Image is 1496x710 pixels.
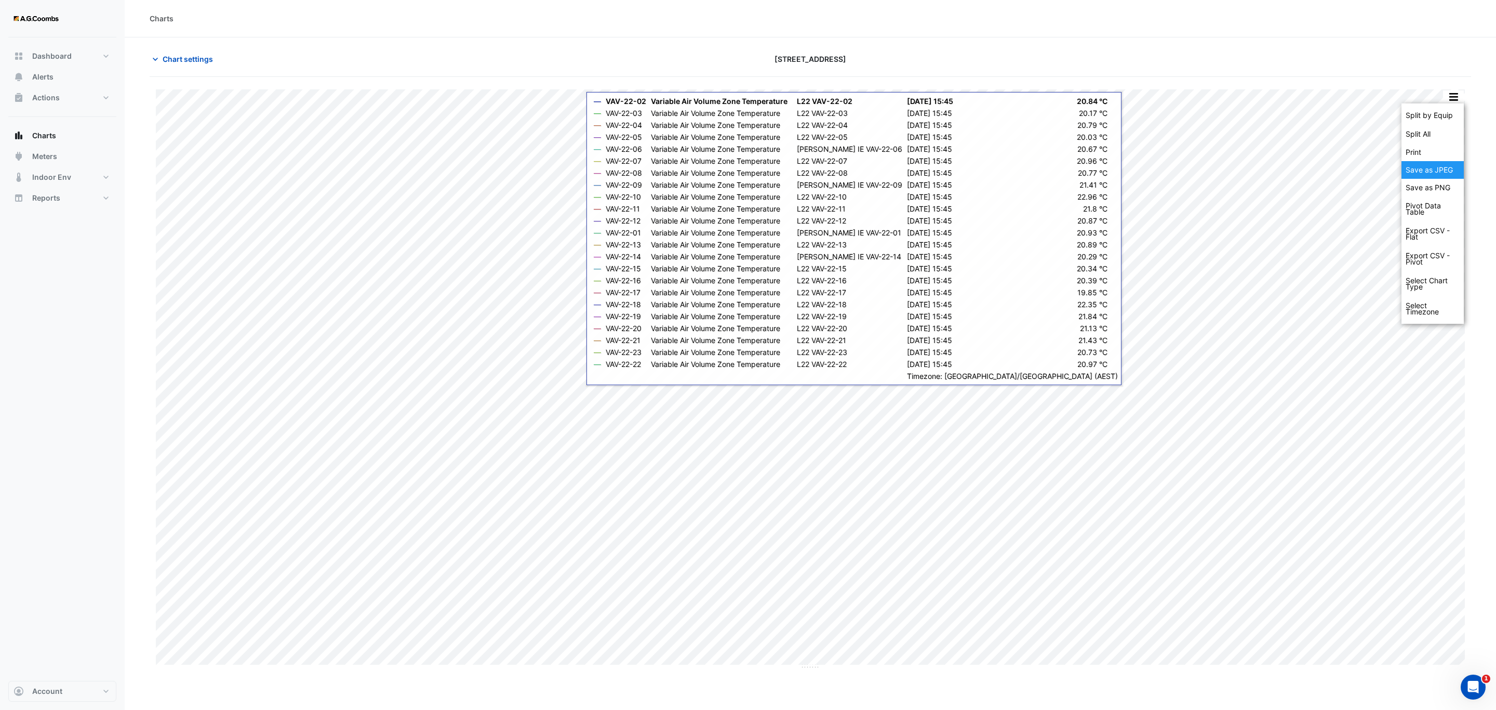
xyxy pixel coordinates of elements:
[8,125,116,146] button: Charts
[32,51,72,61] span: Dashboard
[1482,675,1490,683] span: 1
[32,93,60,103] span: Actions
[32,686,62,696] span: Account
[14,172,24,182] app-icon: Indoor Env
[8,46,116,67] button: Dashboard
[1401,221,1464,246] div: Export CSV - Flat
[14,193,24,203] app-icon: Reports
[32,193,60,203] span: Reports
[32,172,71,182] span: Indoor Env
[32,130,56,141] span: Charts
[1401,271,1464,296] div: Select Chart Type
[14,130,24,141] app-icon: Charts
[1401,161,1464,179] div: Save as JPEG
[1443,90,1464,103] button: More Options
[1401,296,1464,321] div: Select Timezone
[163,54,213,64] span: Chart settings
[774,54,846,64] span: [STREET_ADDRESS]
[14,51,24,61] app-icon: Dashboard
[8,87,116,108] button: Actions
[12,8,59,29] img: Company Logo
[1401,179,1464,196] div: Save as PNG
[8,67,116,87] button: Alerts
[8,681,116,702] button: Account
[1401,106,1464,125] div: Data series of the same equipment displayed on the same chart, except for binary data
[32,151,57,162] span: Meters
[8,188,116,208] button: Reports
[8,167,116,188] button: Indoor Env
[14,93,24,103] app-icon: Actions
[32,72,54,82] span: Alerts
[14,72,24,82] app-icon: Alerts
[1401,196,1464,221] div: Pivot Data Table
[14,151,24,162] app-icon: Meters
[1461,675,1486,700] iframe: Intercom live chat
[1401,246,1464,271] div: Export CSV - Pivot
[1401,143,1464,161] div: Print
[150,50,220,68] button: Chart settings
[8,146,116,167] button: Meters
[1401,125,1464,143] div: Each data series displayed its own chart, except alerts which are shown on top of non binary data...
[150,13,173,24] div: Charts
